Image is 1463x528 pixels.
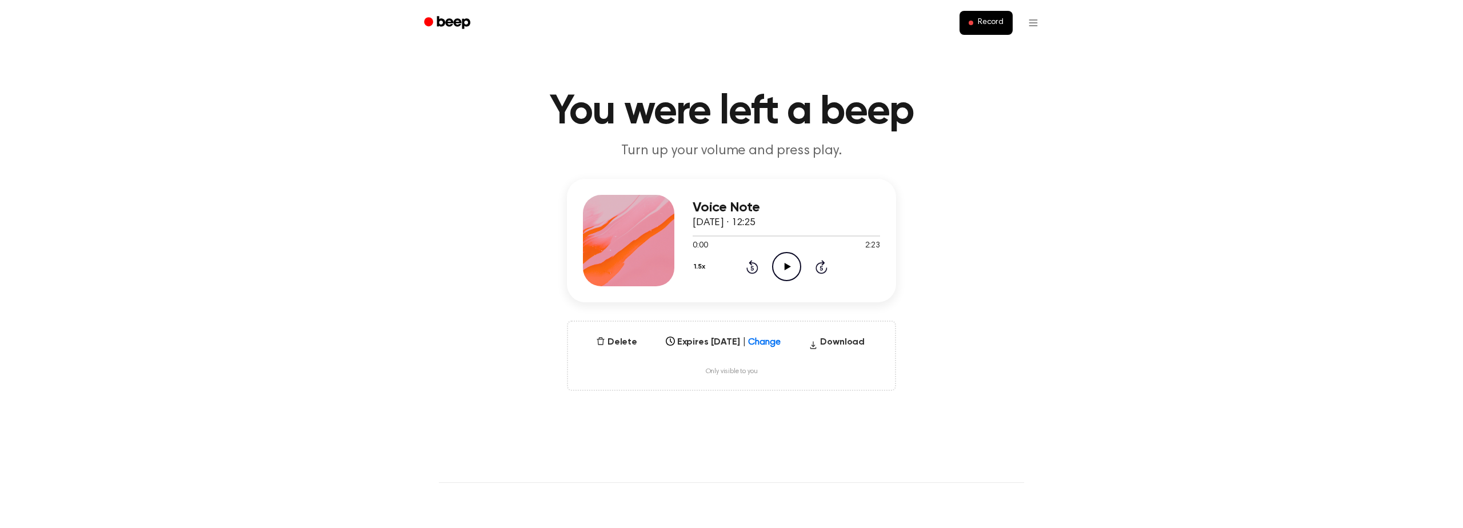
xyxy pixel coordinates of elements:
a: Beep [416,12,481,34]
h3: Voice Note [693,200,880,215]
span: [DATE] · 12:25 [693,218,756,228]
button: Record [960,11,1013,35]
span: 0:00 [693,240,707,252]
button: Open menu [1020,9,1047,37]
button: 1.5x [693,257,709,277]
span: Record [978,18,1004,28]
button: Delete [591,335,642,349]
button: Download [804,335,869,354]
p: Turn up your volume and press play. [512,142,951,161]
h1: You were left a beep [439,91,1024,133]
span: 2:23 [865,240,880,252]
span: Only visible to you [706,367,758,376]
